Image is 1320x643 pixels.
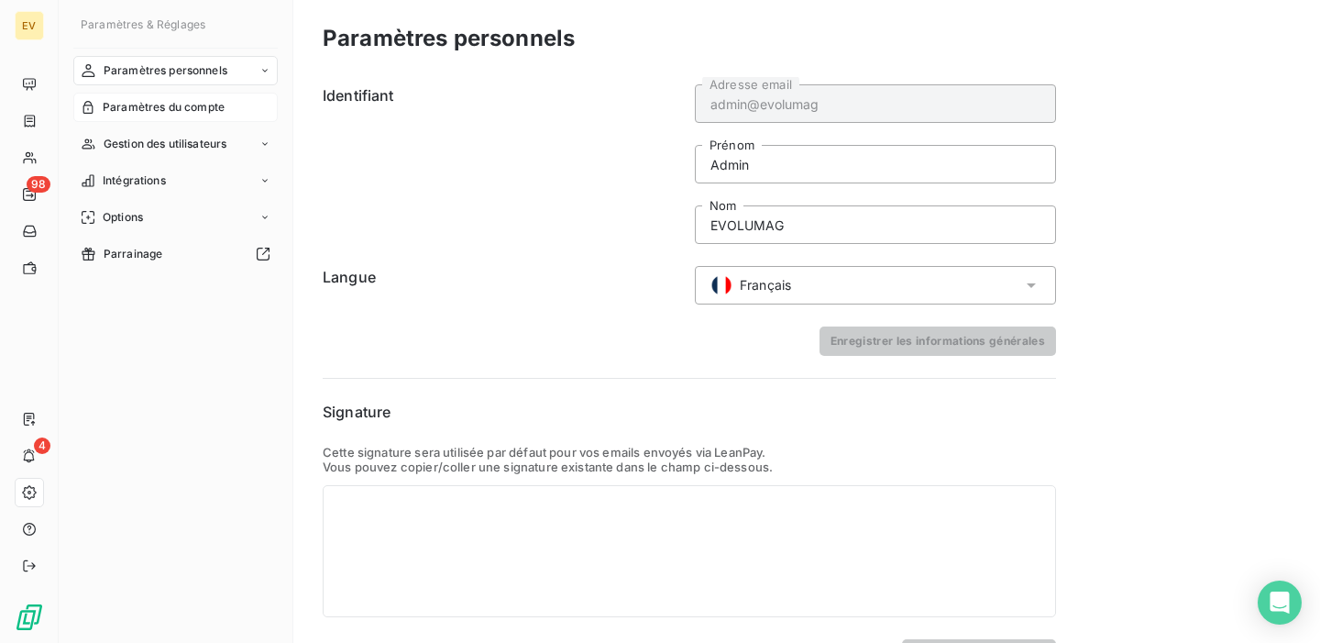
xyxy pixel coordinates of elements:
[323,22,575,55] h3: Paramètres personnels
[740,276,791,294] span: Français
[695,84,1056,123] input: placeholder
[695,205,1056,244] input: placeholder
[27,176,50,193] span: 98
[103,172,166,189] span: Intégrations
[323,460,1056,474] p: Vous pouvez copier/coller une signature existante dans le champ ci-dessous.
[1258,581,1302,625] div: Open Intercom Messenger
[323,266,684,305] h6: Langue
[695,145,1056,183] input: placeholder
[104,136,227,152] span: Gestion des utilisateurs
[323,84,684,244] h6: Identifiant
[15,603,44,632] img: Logo LeanPay
[73,239,278,269] a: Parrainage
[34,438,50,454] span: 4
[819,327,1056,356] button: Enregistrer les informations générales
[104,246,163,262] span: Parrainage
[81,17,205,31] span: Paramètres & Réglages
[73,93,278,122] a: Paramètres du compte
[323,445,1056,460] p: Cette signature sera utilisée par défaut pour vos emails envoyés via LeanPay.
[104,62,227,79] span: Paramètres personnels
[15,11,44,40] div: EV
[103,209,143,226] span: Options
[323,401,1056,423] h6: Signature
[103,99,225,116] span: Paramètres du compte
